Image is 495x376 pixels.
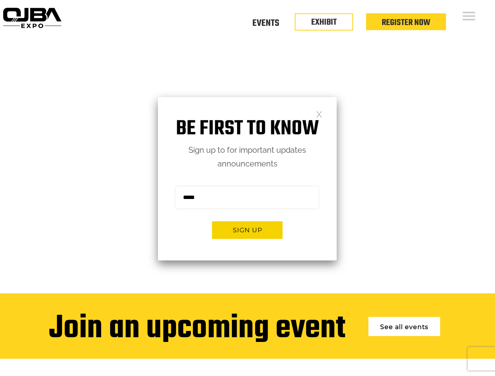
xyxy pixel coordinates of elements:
a: Close [316,110,323,117]
a: EXHIBIT [311,16,337,29]
p: Sign up to for important updates announcements [158,143,337,171]
h1: Be first to know [158,117,337,141]
a: Register Now [382,16,430,29]
a: See all events [368,317,440,336]
button: Sign up [212,221,283,239]
div: Join an upcoming event [49,311,345,347]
